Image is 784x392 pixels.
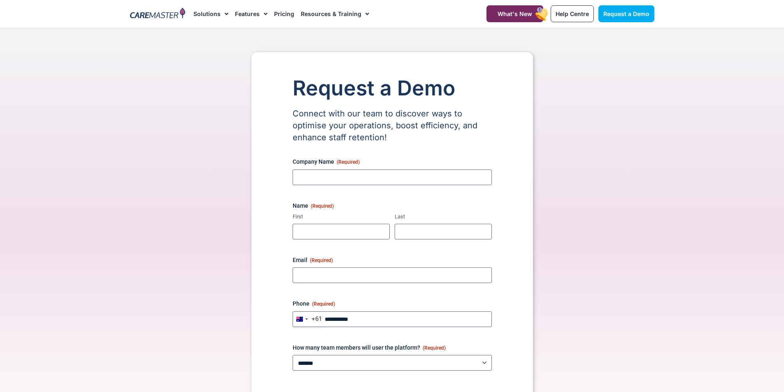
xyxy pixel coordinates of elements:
a: Help Centre [551,5,594,22]
label: Company Name [293,158,492,166]
a: What's New [486,5,543,22]
a: Request a Demo [598,5,654,22]
span: Help Centre [556,10,589,17]
p: Connect with our team to discover ways to optimise your operations, boost efficiency, and enhance... [293,108,492,144]
div: +61 [312,316,322,322]
span: (Required) [312,301,335,307]
span: What's New [498,10,532,17]
legend: Name [293,202,334,210]
label: Phone [293,299,492,308]
label: Email [293,256,492,264]
label: First [293,213,390,221]
h1: Request a Demo [293,77,492,100]
label: How many team members will user the platform? [293,343,492,352]
span: (Required) [311,203,334,209]
button: Selected country [293,311,322,327]
span: (Required) [423,345,446,351]
label: Last [395,213,492,221]
span: Request a Demo [603,10,649,17]
img: CareMaster Logo [130,8,186,20]
span: (Required) [310,257,333,263]
span: (Required) [337,159,360,165]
